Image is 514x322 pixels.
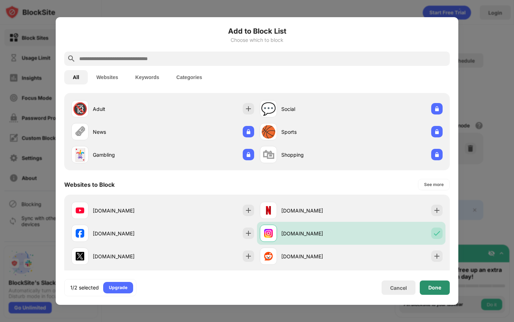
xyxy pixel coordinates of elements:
[264,229,273,238] img: favicons
[64,70,88,84] button: All
[428,285,441,291] div: Done
[281,151,351,158] div: Shopping
[64,26,450,36] h6: Add to Block List
[264,252,273,260] img: favicons
[70,284,99,291] div: 1/2 selected
[76,229,84,238] img: favicons
[64,37,450,43] div: Choose which to block
[281,230,351,237] div: [DOMAIN_NAME]
[93,105,163,113] div: Adult
[67,54,76,63] img: search.svg
[168,70,211,84] button: Categories
[72,102,87,116] div: 🔞
[424,181,444,188] div: See more
[281,105,351,113] div: Social
[264,206,273,215] img: favicons
[72,147,87,162] div: 🃏
[93,128,163,136] div: News
[127,70,168,84] button: Keywords
[76,206,84,215] img: favicons
[281,128,351,136] div: Sports
[261,125,276,139] div: 🏀
[281,253,351,260] div: [DOMAIN_NAME]
[64,181,115,188] div: Websites to Block
[261,102,276,116] div: 💬
[93,151,163,158] div: Gambling
[109,284,127,291] div: Upgrade
[93,253,163,260] div: [DOMAIN_NAME]
[262,147,274,162] div: 🛍
[74,125,86,139] div: 🗞
[88,70,127,84] button: Websites
[93,230,163,237] div: [DOMAIN_NAME]
[390,285,407,291] div: Cancel
[76,252,84,260] img: favicons
[281,207,351,214] div: [DOMAIN_NAME]
[93,207,163,214] div: [DOMAIN_NAME]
